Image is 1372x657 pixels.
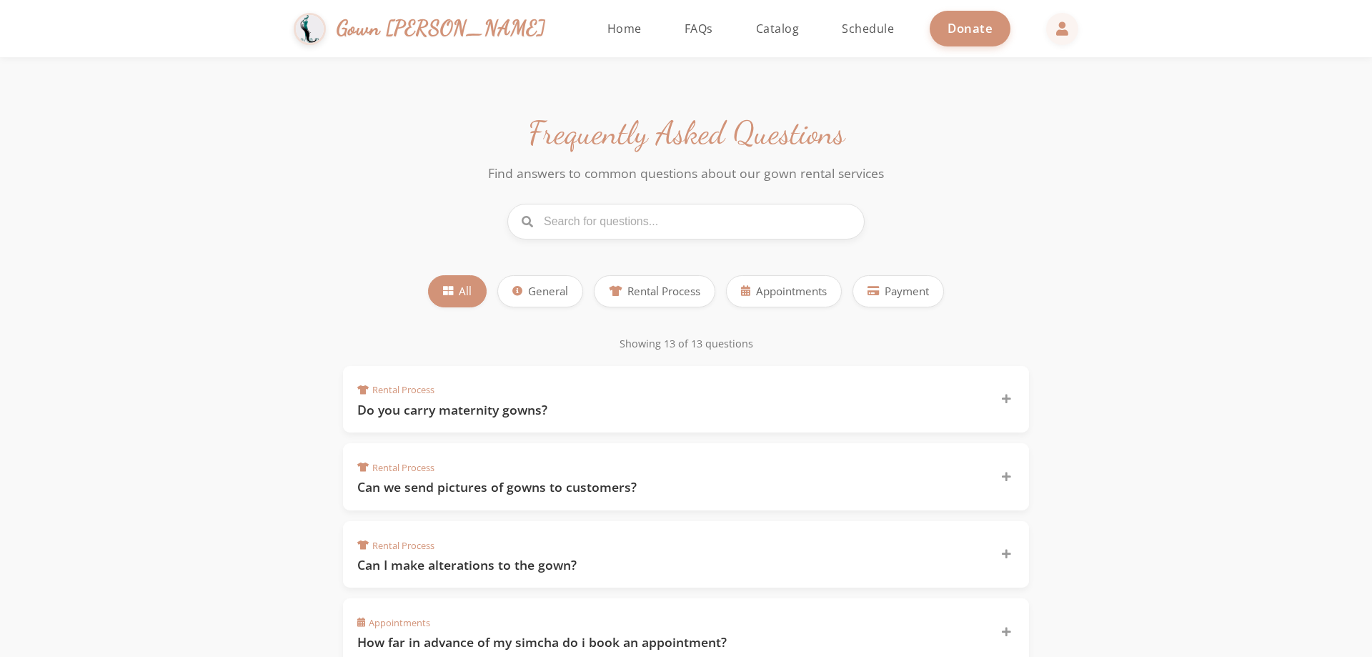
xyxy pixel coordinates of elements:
[948,20,993,36] span: Donate
[756,21,800,36] span: Catalog
[357,461,434,475] span: Rental Process
[343,114,1029,153] h1: Frequently Asked Questions
[528,283,568,300] span: General
[842,21,894,36] span: Schedule
[357,633,983,651] h3: How far in advance of my simcha do i book an appointment?
[507,204,865,239] input: Search for questions...
[294,9,560,49] a: Gown [PERSON_NAME]
[459,283,472,300] span: All
[594,275,715,307] button: Rental Process
[685,21,713,36] span: FAQs
[627,283,700,300] span: Rental Process
[294,13,326,45] img: Gown Gmach Logo
[726,275,842,307] button: Appointments
[357,616,430,630] span: Appointments
[357,556,983,574] h3: Can I make alterations to the gown?
[756,283,827,300] span: Appointments
[357,478,983,496] h3: Can we send pictures of gowns to customers?
[357,539,434,553] span: Rental Process
[357,401,983,419] h3: Do you carry maternity gowns?
[620,337,753,350] span: Showing 13 of 13 questions
[337,13,546,44] span: Gown [PERSON_NAME]
[497,275,583,307] button: General
[607,21,642,36] span: Home
[428,275,487,307] button: All
[852,275,944,307] button: Payment
[885,283,929,300] span: Payment
[472,164,900,182] p: Find answers to common questions about our gown rental services
[930,11,1010,46] a: Donate
[357,383,434,397] span: Rental Process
